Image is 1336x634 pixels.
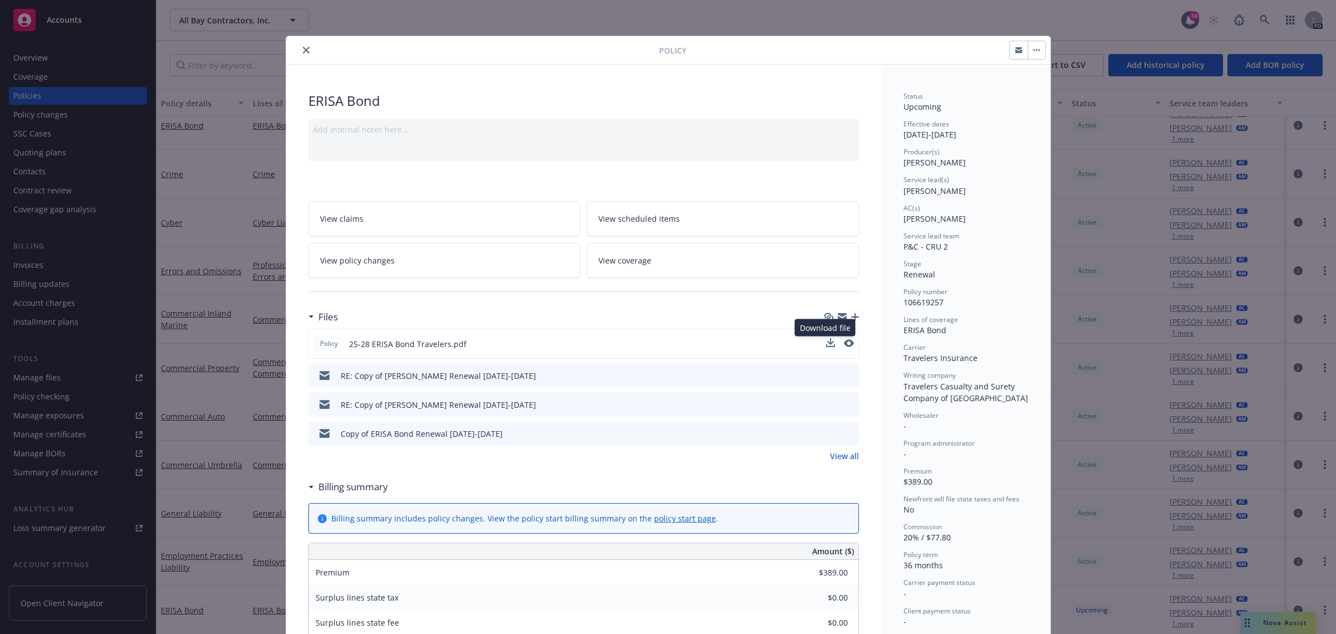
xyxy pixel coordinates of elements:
span: Policy [318,339,340,349]
span: View claims [320,213,364,225]
span: 36 months [903,560,943,570]
button: download file [827,370,836,382]
span: Surplus lines state tax [316,592,399,603]
span: 20% / $77.80 [903,532,951,543]
span: Travelers Insurance [903,353,978,363]
div: RE: Copy of [PERSON_NAME] Renewal [DATE]-[DATE] [341,370,536,382]
h3: Files [318,310,338,324]
span: Policy term [903,550,938,559]
div: Add internal notes here... [313,124,854,135]
span: P&C - CRU 2 [903,241,948,252]
span: Service lead team [903,231,959,241]
button: preview file [844,370,854,382]
input: 0.00 [782,589,854,606]
span: View scheduled items [598,213,680,225]
span: Carrier payment status [903,578,975,587]
button: preview file [844,338,854,350]
span: Writing company [903,370,956,380]
button: download file [826,338,835,347]
span: Carrier [903,343,926,352]
span: Program administrator [903,438,975,448]
span: 106619257 [903,297,944,308]
span: - [903,448,906,459]
a: View policy changes [308,243,581,278]
span: AC(s) [903,203,920,213]
span: Premium [316,567,350,578]
div: Copy of ERISA Bond Renewal [DATE]-[DATE] [341,428,503,440]
span: [PERSON_NAME] [903,186,966,196]
a: View coverage [587,243,859,278]
h3: Billing summary [318,480,388,494]
span: 25-28 ERISA Bond Travelers.pdf [349,338,466,350]
span: Status [903,91,923,101]
div: [DATE] - [DATE] [903,119,1028,140]
span: Upcoming [903,101,941,112]
input: 0.00 [782,564,854,581]
div: Billing summary [308,480,388,494]
button: download file [827,399,836,411]
div: ERISA Bond [308,91,859,110]
span: No [903,504,914,515]
button: preview file [844,339,854,347]
span: Travelers Casualty and Surety Company of [GEOGRAPHIC_DATA] [903,381,1028,403]
span: [PERSON_NAME] [903,157,966,168]
span: Stage [903,259,921,269]
span: View coverage [598,255,651,266]
div: Billing summary includes policy changes. View the policy start billing summary on the . [331,513,718,524]
input: 0.00 [782,615,854,631]
span: Policy number [903,287,947,296]
div: Download file [795,319,856,336]
span: Amount ($) [812,545,854,557]
span: - [903,616,906,627]
span: Wholesaler [903,411,939,420]
span: Newfront will file state taxes and fees [903,494,1019,504]
span: Client payment status [903,606,971,616]
div: ERISA Bond [903,324,1028,336]
span: Effective dates [903,119,949,129]
span: Policy [659,45,686,56]
span: Surplus lines state fee [316,617,399,628]
a: View all [830,450,859,462]
button: close [299,43,313,57]
span: - [903,421,906,431]
button: download file [826,338,835,350]
span: Producer(s) [903,147,940,157]
button: preview file [844,399,854,411]
button: preview file [844,428,854,440]
span: Lines of coverage [903,315,958,324]
button: download file [827,428,836,440]
a: policy start page [654,513,716,524]
a: View claims [308,201,581,236]
span: - [903,588,906,599]
span: $389.00 [903,476,932,487]
a: View scheduled items [587,201,859,236]
div: RE: Copy of [PERSON_NAME] Renewal [DATE]-[DATE] [341,399,536,411]
span: Premium [903,466,932,476]
span: Service lead(s) [903,175,949,184]
span: [PERSON_NAME] [903,213,966,224]
span: View policy changes [320,255,395,266]
span: Commission [903,522,942,531]
span: Renewal [903,269,935,280]
div: Files [308,310,338,324]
